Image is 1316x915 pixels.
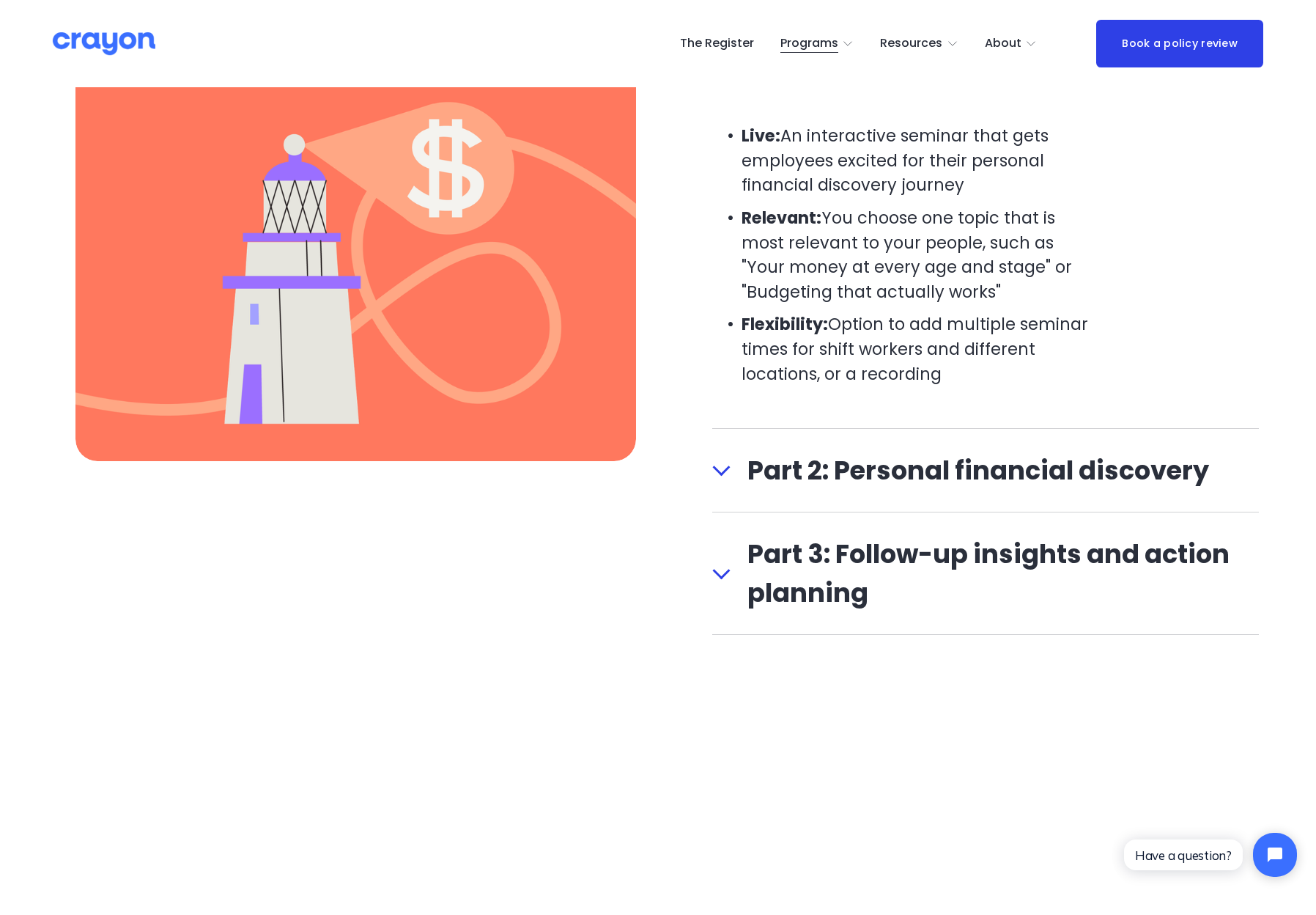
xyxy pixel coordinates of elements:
[680,32,754,56] a: The Register
[730,451,1259,490] span: Part 2: Personal financial discovery
[880,32,958,56] a: folder dropdown
[730,534,1259,612] span: Part 3: Follow-up insights and action planning
[712,512,1259,634] button: Part 3: Follow-up insights and action planning
[712,112,1259,429] div: Part 1: Financial education seminar
[985,33,1021,54] span: About
[742,124,780,147] strong: Live:
[985,32,1038,56] a: folder dropdown
[742,312,1095,386] p: Option to add multiple seminar times for shift workers and different locations, or a recording
[742,124,1095,198] p: An interactive seminar that gets employees excited for their personal financial discovery journey
[53,31,155,56] img: Crayon
[780,32,854,56] a: folder dropdown
[742,312,828,336] strong: Flexibility:
[880,33,942,54] span: Resources
[712,429,1259,512] button: Part 2: Personal financial discovery
[742,206,1095,304] p: You choose one topic that is most relevant to your people, such as "Your money at every age and s...
[780,33,838,54] span: Programs
[742,206,821,229] strong: Relevant:
[1096,20,1263,67] a: Book a policy review
[1112,820,1309,889] iframe: Tidio Chat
